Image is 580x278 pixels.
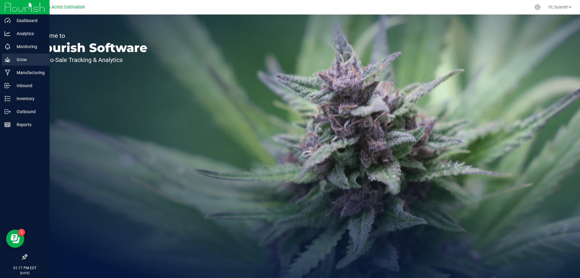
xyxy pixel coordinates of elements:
[11,30,47,37] p: Analytics
[11,69,47,76] p: Manufacturing
[5,57,11,63] inline-svg: Grow
[5,18,11,24] inline-svg: Dashboard
[5,44,11,50] inline-svg: Monitoring
[6,230,24,248] iframe: Resource center
[5,96,11,102] inline-svg: Inventory
[548,5,569,9] span: Hi, Suanet!
[5,31,11,37] inline-svg: Analytics
[11,56,47,63] p: Grow
[5,70,11,76] inline-svg: Manufacturing
[11,95,47,102] p: Inventory
[11,121,47,128] p: Reports
[3,271,47,275] p: [DATE]
[11,17,47,24] p: Dashboard
[5,83,11,89] inline-svg: Inbound
[534,4,541,10] div: Manage settings
[11,82,47,89] p: Inbound
[5,109,11,115] inline-svg: Outbound
[33,33,147,39] p: Welcome to
[11,43,47,50] p: Monitoring
[18,229,25,236] iframe: Resource center unread badge
[33,42,147,54] p: Flourish Software
[38,5,85,10] span: Green Acres Cultivation
[3,265,47,271] p: 01:17 PM EDT
[11,108,47,115] p: Outbound
[5,122,11,128] inline-svg: Reports
[33,57,147,63] p: Seed-to-Sale Tracking & Analytics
